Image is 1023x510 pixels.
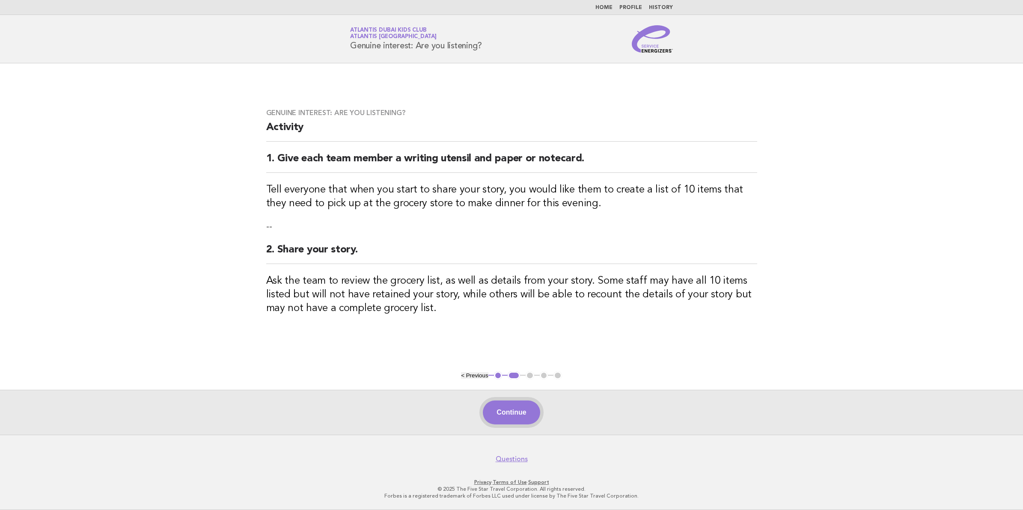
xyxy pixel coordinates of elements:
button: 1 [494,371,503,380]
a: Home [595,5,613,10]
p: -- [266,221,757,233]
h2: 2. Share your story. [266,243,757,264]
a: History [649,5,673,10]
a: Support [528,479,549,485]
h3: Genuine interest: Are you listening? [266,109,757,117]
a: Privacy [474,479,491,485]
button: 2 [508,371,520,380]
img: Service Energizers [632,25,673,53]
a: Atlantis Dubai Kids ClubAtlantis [GEOGRAPHIC_DATA] [350,27,437,39]
p: · · [250,479,773,486]
h2: 1. Give each team member a writing utensil and paper or notecard. [266,152,757,173]
p: Forbes is a registered trademark of Forbes LLC used under license by The Five Star Travel Corpora... [250,492,773,499]
p: © 2025 The Five Star Travel Corporation. All rights reserved. [250,486,773,492]
a: Questions [496,455,528,463]
span: Atlantis [GEOGRAPHIC_DATA] [350,34,437,40]
h2: Activity [266,121,757,142]
a: Terms of Use [493,479,527,485]
button: < Previous [461,372,488,379]
button: Continue [483,400,540,424]
h1: Genuine interest: Are you listening? [350,28,482,50]
h3: Ask the team to review the grocery list, as well as details from your story. Some staff may have ... [266,274,757,315]
h3: Tell everyone that when you start to share your story, you would like them to create a list of 10... [266,183,757,211]
a: Profile [619,5,642,10]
